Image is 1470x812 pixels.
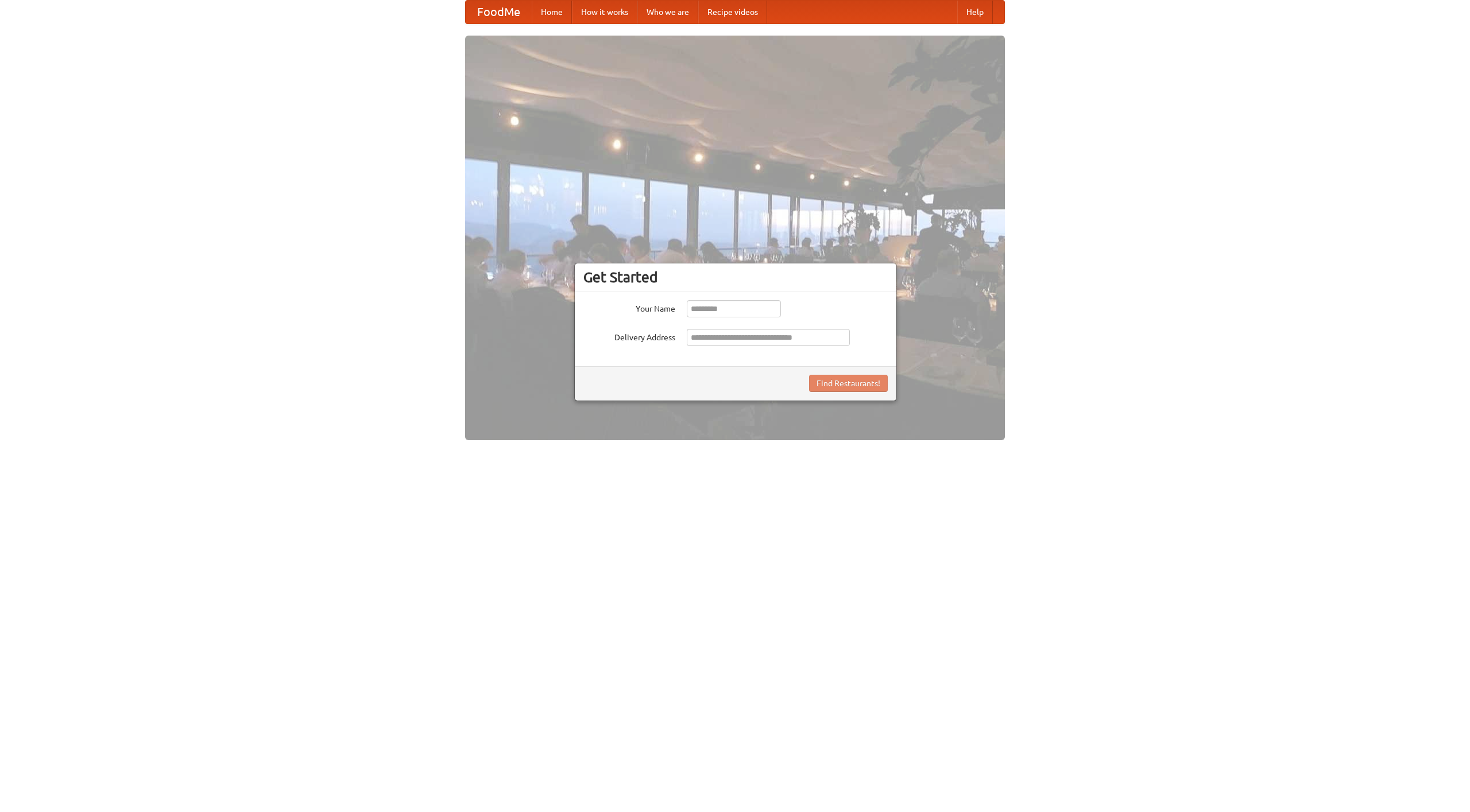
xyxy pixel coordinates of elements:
label: Your Name [583,300,675,314]
a: How it works [572,1,637,24]
h3: Get Started [583,269,888,286]
a: Who we are [637,1,698,24]
a: FoodMe [466,1,532,24]
a: Home [532,1,572,24]
a: Recipe videos [698,1,767,24]
a: Help [957,1,993,24]
label: Delivery Address [583,329,675,343]
button: Find Restaurants! [809,375,888,392]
